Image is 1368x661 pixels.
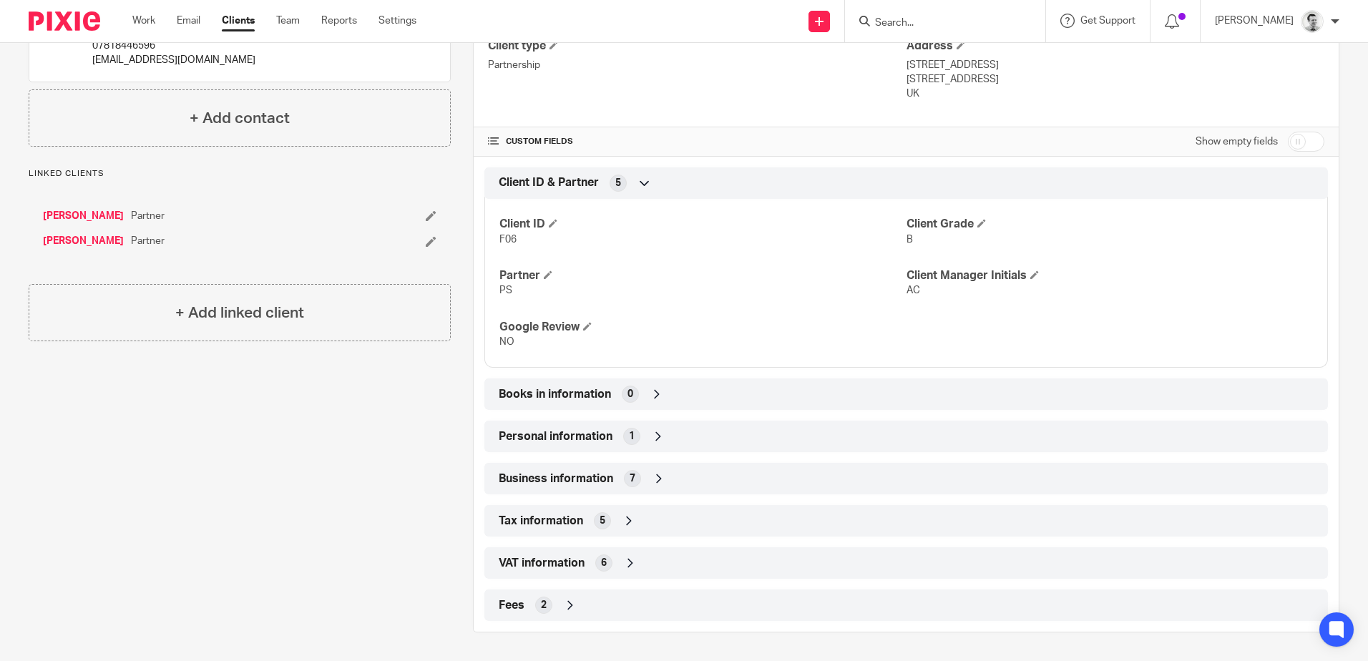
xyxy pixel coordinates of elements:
h4: + Add contact [190,107,290,129]
span: NO [499,337,514,347]
span: 7 [630,471,635,486]
h4: Client ID [499,217,906,232]
span: PS [499,285,512,295]
h4: Client type [488,39,906,54]
h4: CUSTOM FIELDS [488,136,906,147]
span: 5 [600,514,605,528]
img: Andy_2025.jpg [1301,10,1324,33]
a: Email [177,14,200,28]
p: [EMAIL_ADDRESS][DOMAIN_NAME] [92,53,255,67]
p: [STREET_ADDRESS] [907,72,1324,87]
a: [PERSON_NAME] [43,209,124,223]
p: Linked clients [29,168,451,180]
label: Show empty fields [1196,134,1278,149]
img: Pixie [29,11,100,31]
h4: Address [907,39,1324,54]
span: Tax information [499,514,583,529]
p: 07818446596 [92,39,255,53]
a: Team [276,14,300,28]
span: Client ID & Partner [499,175,599,190]
input: Search [874,17,1002,30]
p: [PERSON_NAME] [1215,14,1294,28]
span: B [907,235,913,245]
span: Books in information [499,387,611,402]
p: UK [907,87,1324,101]
span: Fees [499,598,524,613]
span: 5 [615,176,621,190]
span: AC [907,285,920,295]
span: 6 [601,556,607,570]
span: VAT information [499,556,585,571]
p: [STREET_ADDRESS] [907,58,1324,72]
a: Work [132,14,155,28]
p: Partnership [488,58,906,72]
span: Personal information [499,429,612,444]
span: Partner [131,234,165,248]
a: Reports [321,14,357,28]
h4: Client Grade [907,217,1313,232]
h4: Client Manager Initials [907,268,1313,283]
a: Settings [378,14,416,28]
h4: Partner [499,268,906,283]
span: Get Support [1080,16,1135,26]
span: 2 [541,598,547,612]
span: F06 [499,235,517,245]
a: [PERSON_NAME] [43,234,124,248]
h4: + Add linked client [175,302,304,324]
span: Business information [499,471,613,486]
span: 1 [629,429,635,444]
h4: Google Review [499,320,906,335]
span: Partner [131,209,165,223]
a: Clients [222,14,255,28]
span: 0 [627,387,633,401]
